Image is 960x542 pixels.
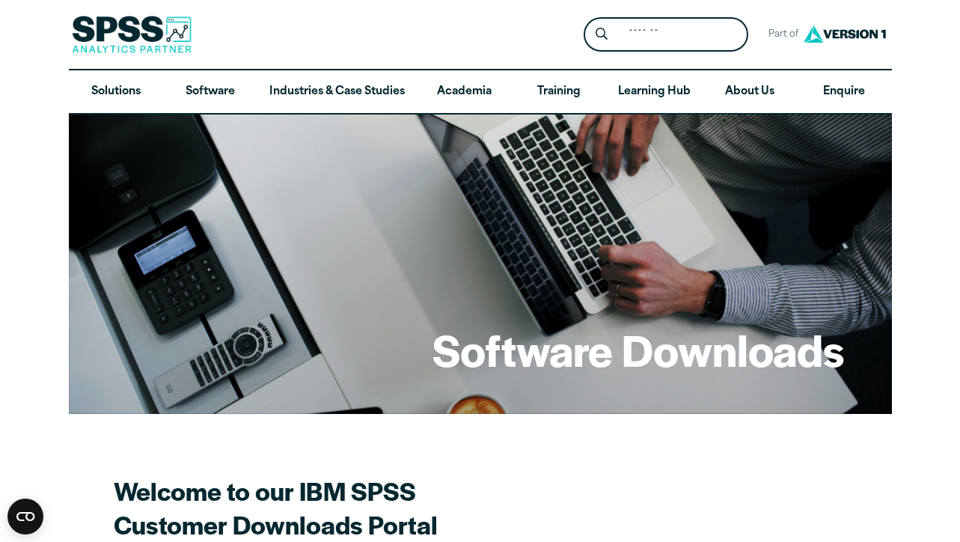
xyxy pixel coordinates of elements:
h2: Welcome to our IBM SPSS Customer Downloads Portal [114,474,638,541]
button: Search magnifying glass icon [587,21,615,49]
a: Learning Hub [606,70,703,114]
img: SPSS Analytics Partner [72,16,192,53]
a: Enquire [797,70,891,114]
a: About Us [703,70,797,114]
svg: Search magnifying glass icon [596,28,608,40]
a: Industries & Case Studies [257,70,417,114]
h1: Software Downloads [432,320,844,379]
a: Solutions [69,70,163,114]
a: Software [163,70,257,114]
a: Training [511,70,605,114]
form: Site Header Search Form [584,17,748,52]
a: Academia [417,70,511,114]
nav: Desktop version of site main menu [69,70,892,114]
span: Part of [760,24,800,46]
img: Version1 Logo [800,20,890,48]
button: Open CMP widget [7,499,43,535]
